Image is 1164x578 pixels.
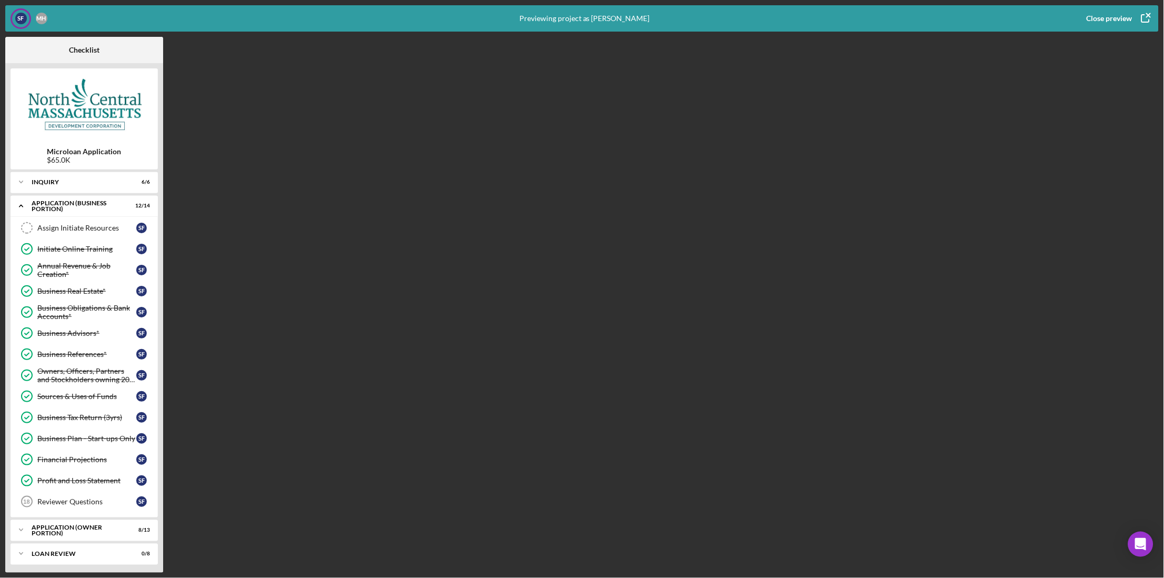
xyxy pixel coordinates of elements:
div: Business Tax Return (3yrs) [37,413,136,422]
div: S F [136,370,147,381]
div: APPLICATION (OWNER PORTION) [32,524,124,536]
div: Financial Projections [37,455,136,464]
div: $65.0K [47,156,122,164]
button: Close preview [1076,8,1159,29]
div: S F [136,307,147,317]
div: Owners, Officers, Partners and Stockholders owning 20% or more* [37,367,136,384]
div: Annual Revenue & Job Creation* [37,262,136,278]
tspan: 18 [23,499,29,505]
b: Microloan Application [47,147,122,156]
div: LOAN REVIEW [32,551,124,557]
div: Initiate Online Training [37,245,136,253]
div: S F [136,433,147,444]
div: Reviewer Questions [37,497,136,506]
div: S F [136,328,147,338]
div: INQUIRY [32,179,124,185]
div: S F [136,454,147,465]
div: M H [36,13,47,24]
div: Sources & Uses of Funds [37,392,136,401]
div: Business Advisors* [37,329,136,337]
div: Close preview [1087,8,1132,29]
div: APPLICATION (BUSINESS PORTION) [32,200,124,212]
div: Business References* [37,350,136,358]
div: S F [136,265,147,275]
div: S F [136,223,147,233]
div: Business Obligations & Bank Accounts* [37,304,136,321]
div: Profit and Loss Statement [37,476,136,485]
div: 12 / 14 [131,203,150,209]
div: S F [136,412,147,423]
div: Previewing project as [PERSON_NAME] [519,5,650,32]
div: S F [136,349,147,360]
div: S F [136,475,147,486]
div: S F [136,286,147,296]
b: Checklist [69,46,99,54]
div: S F [136,391,147,402]
div: Business Plan - Start-ups Only [37,434,136,443]
div: Open Intercom Messenger [1128,532,1153,557]
img: Product logo [11,74,158,137]
div: S F [136,244,147,254]
div: Assign Initiate Resources [37,224,136,232]
div: 8 / 13 [131,527,150,533]
div: 6 / 6 [131,179,150,185]
div: 0 / 8 [131,551,150,557]
div: S F [15,13,27,24]
div: Business Real Estate* [37,287,136,295]
div: S F [136,496,147,507]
